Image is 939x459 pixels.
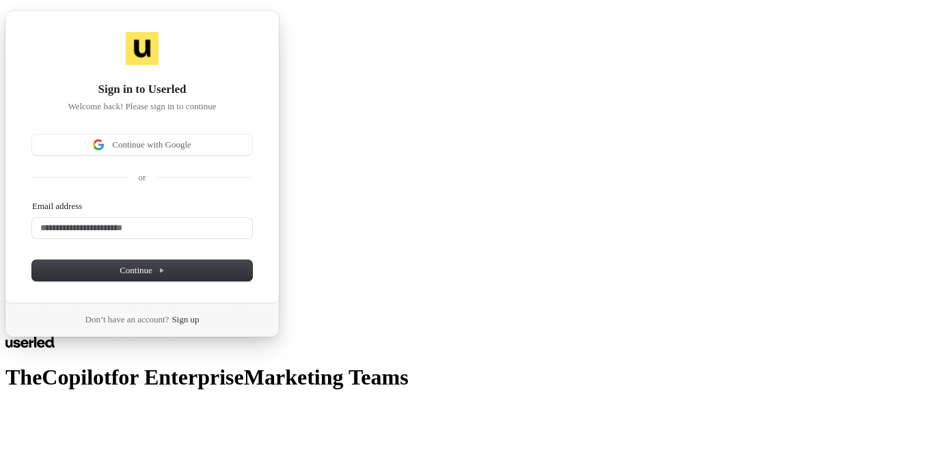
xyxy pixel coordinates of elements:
[42,365,111,389] span: Copilot
[93,139,104,150] img: Sign in with Google
[32,200,82,212] label: Email address
[172,314,199,326] a: Sign up
[112,139,191,151] span: Continue with Google
[32,260,252,281] button: Continue
[32,100,252,113] p: Welcome back! Please sign in to continue
[120,264,165,277] span: Continue
[139,171,146,184] p: or
[85,314,169,326] span: Don’t have an account?
[32,135,252,155] button: Sign in with GoogleContinue with Google
[126,32,159,65] img: Userled
[244,365,344,389] span: Marketing
[5,365,934,390] h1: The for Enterprise Teams
[32,81,252,98] h1: Sign in to Userled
